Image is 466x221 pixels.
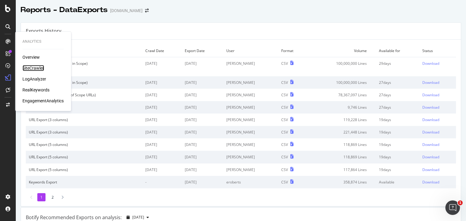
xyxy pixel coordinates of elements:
td: 27 days [376,89,419,101]
td: [DATE] [142,151,182,163]
td: [DATE] [182,89,223,101]
div: URL Export (5 columns) [29,105,139,110]
div: Segment: resource [29,67,139,72]
td: [DATE] [142,114,182,126]
td: 117,864 Lines [308,163,376,176]
div: URL Export (3 columns) [29,117,139,122]
div: Download [422,80,439,85]
td: 29 days [376,57,419,76]
div: CSV [281,117,288,122]
td: [DATE] [142,89,182,101]
div: CSV [281,154,288,160]
div: Download [422,180,439,185]
div: CSV [281,180,288,185]
td: 78,367,097 Lines [308,89,376,101]
div: CSV [281,167,288,172]
td: 19 days [376,163,419,176]
div: CSV [281,80,288,85]
td: [DATE] [182,101,223,114]
div: Analytics [22,39,64,44]
div: Exports History [26,28,61,35]
td: [PERSON_NAME] [223,89,278,101]
td: 221,448 Lines [308,126,376,138]
a: Download [422,92,453,97]
td: [DATE] [182,126,223,138]
td: 358,874 Lines [308,176,376,188]
div: CSV [281,130,288,135]
div: Botify Recommended Exports on analysis: [26,214,122,221]
td: [DATE] [142,57,182,76]
td: Format [278,45,308,57]
td: Export Date [182,45,223,57]
td: 19 days [376,114,419,126]
div: All Internal Links (to URLs in Scope) [29,61,139,66]
td: [DATE] [142,138,182,151]
div: Keywords Export [29,180,139,185]
div: CSV [281,61,288,66]
div: CSV [281,142,288,147]
a: Download [422,80,453,85]
div: CSV [281,92,288,97]
a: RealKeywords [22,87,49,93]
td: [DATE] [182,138,223,151]
a: Download [422,117,453,122]
td: [DATE] [182,114,223,126]
td: Crawl Date [142,45,182,57]
td: Status [419,45,456,57]
td: User [223,45,278,57]
a: Download [422,154,453,160]
a: EngagementAnalytics [22,98,64,104]
div: Download [422,142,439,147]
td: [DATE] [182,163,223,176]
div: Download [422,130,439,135]
div: URL Export (5 columns) [29,167,139,172]
td: [PERSON_NAME] [223,138,278,151]
div: Download [422,167,439,172]
td: [PERSON_NAME] [223,101,278,114]
td: [PERSON_NAME] [223,126,278,138]
td: 100,000,000 Lines [308,57,376,76]
td: [PERSON_NAME] [223,151,278,163]
li: 1 [37,193,46,201]
td: 9,746 Lines [308,101,376,114]
td: [DATE] [182,151,223,163]
td: eroberts [223,176,278,188]
span: 2025 Aug. 22nd [132,215,144,220]
span: 1 [458,200,463,205]
div: [DOMAIN_NAME] [110,8,143,14]
td: 19 days [376,138,419,151]
a: Download [422,142,453,147]
td: Available for [376,45,419,57]
a: SiteCrawler [22,65,44,71]
td: [DATE] [182,176,223,188]
div: Download [422,92,439,97]
td: [PERSON_NAME] [223,163,278,176]
td: [PERSON_NAME] [223,57,278,76]
td: [DATE] [142,101,182,114]
a: Download [422,180,453,185]
td: - [142,176,182,188]
iframe: Intercom live chat [445,200,460,215]
td: 19 days [376,151,419,163]
td: [DATE] [142,126,182,138]
li: 2 [49,193,57,201]
div: Available [379,180,416,185]
td: Export Type [26,45,142,57]
td: 119,228 Lines [308,114,376,126]
div: Reports - DataExports [21,5,108,15]
div: LogAnalyzer [22,76,46,82]
td: [DATE] [142,76,182,89]
td: 118,869 Lines [308,138,376,151]
div: CSV [281,105,288,110]
td: [DATE] [142,163,182,176]
td: [DATE] [182,57,223,76]
div: Download [422,117,439,122]
div: All Internal Links (to URLs in Scope) [29,80,139,85]
td: 100,000,000 Lines [308,76,376,89]
td: [PERSON_NAME] [223,76,278,89]
a: Overview [22,54,40,60]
